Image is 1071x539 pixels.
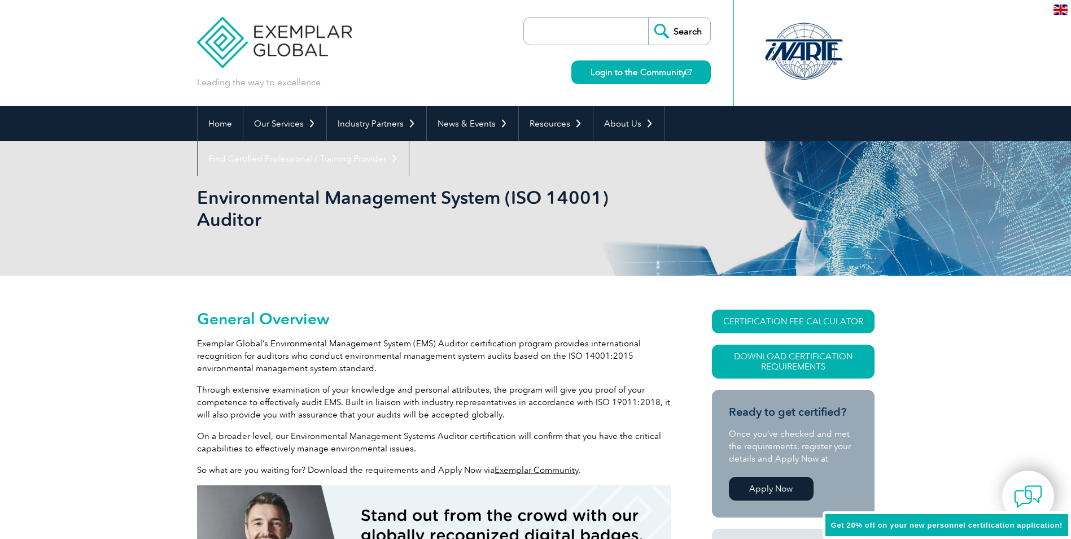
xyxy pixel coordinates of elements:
[1053,5,1068,15] img: en
[197,464,671,476] p: So what are you waiting for? Download the requirements and Apply Now via .
[571,60,711,84] a: Login to the Community
[712,345,875,379] a: Download Certification Requirements
[198,141,409,176] a: Find Certified Professional / Training Provider
[685,69,692,75] img: open_square.png
[197,337,671,375] p: Exemplar Global’s Environmental Management System (EMS) Auditor certification program provides in...
[729,405,858,419] h3: Ready to get certified?
[327,106,426,141] a: Industry Partners
[648,18,710,45] input: Search
[1014,483,1042,511] img: contact-chat.png
[593,106,664,141] a: About Us
[427,106,518,141] a: News & Events
[729,477,814,501] a: Apply Now
[197,186,631,231] h1: Environmental Management System (ISO 14001) Auditor
[197,384,671,421] p: Through extensive examination of your knowledge and personal attributes, the program will give yo...
[495,465,579,475] a: Exemplar Community
[197,430,671,455] p: On a broader level, our Environmental Management Systems Auditor certification will confirm that ...
[729,428,858,465] p: Once you’ve checked and met the requirements, register your details and Apply Now at
[712,310,875,333] a: CERTIFICATION FEE CALCULATOR
[243,106,326,141] a: Our Services
[197,310,671,328] h2: General Overview
[831,521,1063,529] span: Get 20% off on your new personnel certification application!
[197,76,321,89] p: Leading the way to excellence
[198,106,243,141] a: Home
[519,106,593,141] a: Resources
